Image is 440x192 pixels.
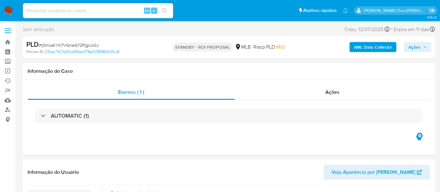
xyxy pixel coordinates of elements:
[253,44,285,51] span: Risco PLD:
[145,8,150,13] span: Alt
[26,49,44,55] b: Person ID
[51,112,89,119] h3: AUTOMATIC (1)
[325,88,339,96] span: Ações
[26,39,39,49] b: PLD
[364,8,427,13] p: renato.lopes@mercadopago.com.br
[332,165,415,180] span: Veja Aparência por [PERSON_NAME]
[39,42,99,48] span: # Ij9XoaKYK7VQneG7ZPjgUo0J
[158,6,171,15] button: search-icon
[394,26,429,33] span: Expira em 11 dias
[408,42,421,52] span: Ações
[23,26,54,33] span: Sem atribuição
[343,8,348,13] a: Notificações
[153,8,155,13] span: s
[28,169,79,175] h1: Informação do Usuário
[276,43,285,51] span: MID
[303,7,337,14] span: Atalhos rápidos
[429,7,435,14] a: Sair
[324,165,430,180] button: Veja Aparência por [PERSON_NAME]
[404,42,431,52] button: Ações
[235,44,251,51] div: MLB
[23,7,173,15] input: Pesquise usuários ou casos...
[391,25,392,34] span: -
[173,43,232,51] p: STANDBY - ROI PROPOSAL
[344,25,390,34] div: Criou: 12/07/2025
[28,68,430,74] h1: Informação do Caso
[118,88,144,96] span: Eventos ( 1 )
[349,42,396,52] button: AML Data Collector
[354,42,392,52] b: AML Data Collector
[45,49,119,55] a: 216ac71b7a55c496ec078a0289865d1b
[35,109,422,123] div: AUTOMATIC (1)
